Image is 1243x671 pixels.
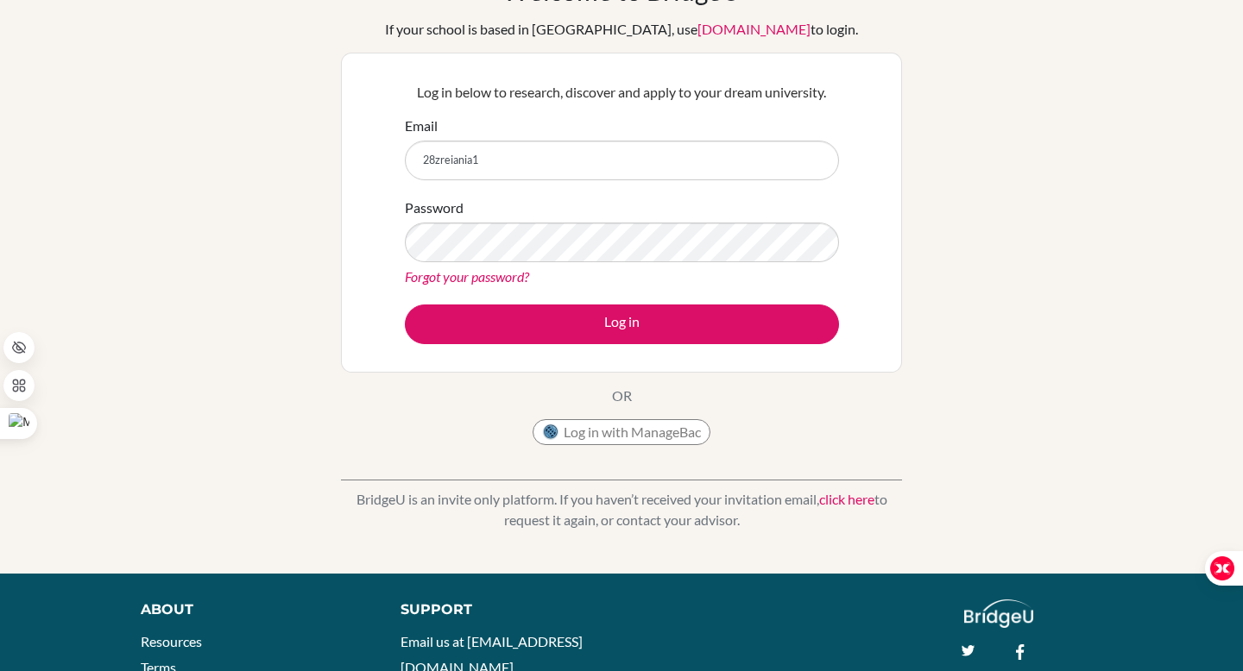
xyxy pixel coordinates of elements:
[819,491,874,507] a: click here
[405,82,839,103] p: Log in below to research, discover and apply to your dream university.
[405,198,464,218] label: Password
[405,304,839,344] button: Log in
[141,633,202,649] a: Resources
[401,599,604,620] div: Support
[405,268,529,285] a: Forgot your password?
[385,19,858,40] div: If your school is based in [GEOGRAPHIC_DATA], use to login.
[964,599,1034,628] img: logo_white@2x-f4f0deed5e89b7ecb1c2cc34c3e3d731f90f0f143d5ea2071677605dd97b5244.png
[341,489,902,530] p: BridgeU is an invite only platform. If you haven’t received your invitation email, to request it ...
[697,21,811,37] a: [DOMAIN_NAME]
[533,419,710,445] button: Log in with ManageBac
[612,386,632,406] p: OR
[141,599,362,620] div: About
[405,116,438,136] label: Email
